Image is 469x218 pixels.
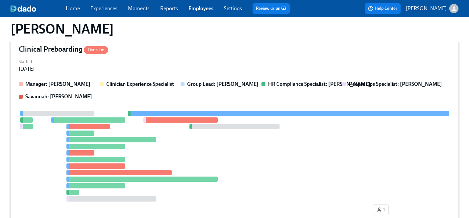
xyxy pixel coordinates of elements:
[256,5,286,12] a: Review us on G2
[11,5,36,12] img: dado
[84,47,108,52] span: Overdue
[224,5,242,12] a: Settings
[373,204,389,215] button: 1
[187,81,259,87] strong: Group Lead: [PERSON_NAME]
[128,5,150,12] a: Moments
[253,3,290,14] button: Review us on G2
[268,81,370,87] strong: HR Compliance Specialist: [PERSON_NAME]
[19,58,35,65] label: Started
[160,5,178,12] a: Reports
[25,81,90,87] strong: Manager: [PERSON_NAME]
[11,5,66,12] a: dado
[377,206,385,213] span: 1
[25,93,92,100] strong: Savannah: [PERSON_NAME]
[365,3,401,14] button: Help Center
[66,5,80,12] a: Home
[349,81,442,87] strong: People Ops Specialist: [PERSON_NAME]
[406,4,458,13] button: [PERSON_NAME]
[406,5,447,12] p: [PERSON_NAME]
[19,65,35,73] div: [DATE]
[11,21,114,37] h1: [PERSON_NAME]
[188,5,213,12] a: Employees
[368,5,397,12] span: Help Center
[106,81,174,87] strong: Clinician Experience Specialist
[90,5,117,12] a: Experiences
[19,44,108,54] h4: Clinical Preboarding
